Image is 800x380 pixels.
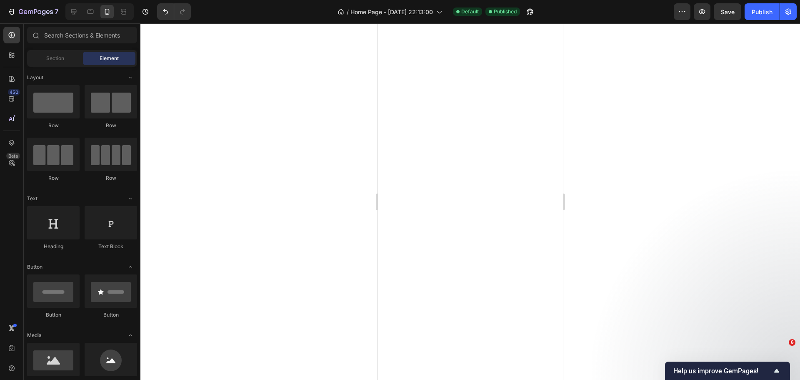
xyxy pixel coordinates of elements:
iframe: Intercom live chat [772,352,792,372]
div: Beta [6,153,20,159]
span: Toggle open [124,260,137,274]
div: Row [27,122,80,129]
div: Heading [27,243,80,250]
span: Published [494,8,517,15]
span: 6 [789,339,795,346]
span: Element [100,55,119,62]
button: Save [714,3,741,20]
span: Save [721,8,735,15]
span: Media [27,332,42,339]
div: 450 [8,89,20,96]
span: Toggle open [124,329,137,342]
div: Publish [752,8,772,16]
span: Layout [27,74,43,81]
span: Toggle open [124,192,137,205]
div: Row [27,174,80,182]
iframe: Design area [378,23,563,380]
button: Publish [745,3,780,20]
button: 7 [3,3,62,20]
span: Toggle open [124,71,137,84]
span: Home Page - [DATE] 22:13:00 [350,8,433,16]
p: 7 [55,7,58,17]
div: Text Block [85,243,137,250]
div: Button [27,311,80,319]
div: Button [85,311,137,319]
span: Section [46,55,64,62]
span: Button [27,263,42,271]
span: Default [461,8,479,15]
button: Show survey - Help us improve GemPages! [673,366,782,376]
div: Row [85,122,137,129]
span: Help us improve GemPages! [673,367,772,375]
div: Undo/Redo [157,3,191,20]
div: Row [85,174,137,182]
span: Text [27,195,37,202]
input: Search Sections & Elements [27,27,137,43]
span: / [347,8,349,16]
